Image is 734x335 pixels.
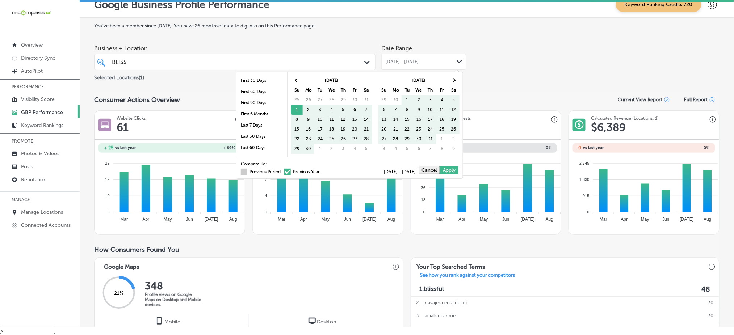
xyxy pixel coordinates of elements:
[436,124,448,134] td: 25
[317,319,336,325] span: Desktop
[411,258,491,272] h3: Your Top Searched Terms
[303,144,314,154] td: 30
[402,105,413,115] td: 8
[621,217,628,222] tspan: Apr
[402,134,413,144] td: 29
[236,86,287,97] li: First 60 Days
[105,161,110,165] tspan: 29
[326,105,337,115] td: 4
[326,95,337,105] td: 28
[486,145,551,150] h2: 0
[641,217,650,222] tspan: May
[448,134,460,144] td: 2
[326,115,337,124] td: 11
[314,134,326,144] td: 24
[448,124,460,134] td: 26
[94,23,720,29] label: You've been a member since [DATE] . You have 26 months of data to dig into on this Performance page!
[21,109,63,115] p: GBP Performance
[385,59,419,65] span: [DATE] - [DATE]
[362,217,376,222] tspan: [DATE]
[415,272,521,280] p: See how you rank against your competitors
[600,217,608,222] tspan: Mar
[361,95,372,105] td: 31
[436,144,448,154] td: 8
[337,95,349,105] td: 29
[241,162,267,166] span: Compare To:
[291,95,303,105] td: 25
[425,115,436,124] td: 17
[378,105,390,115] td: 6
[419,166,440,174] button: Cancel
[402,124,413,134] td: 22
[303,105,314,115] td: 2
[708,322,714,335] p: 30
[291,144,303,154] td: 29
[314,95,326,105] td: 27
[121,217,128,222] tspan: Mar
[390,76,448,85] th: [DATE]
[591,121,626,134] h1: $ 6,389
[420,285,444,293] p: 1. blissful
[314,85,326,95] th: Tu
[448,115,460,124] td: 19
[416,309,420,322] p: 3 .
[326,124,337,134] td: 18
[337,144,349,154] td: 3
[322,326,330,335] span: 53
[436,134,448,144] td: 1
[448,95,460,105] td: 5
[425,134,436,144] td: 31
[390,124,402,134] td: 21
[314,115,326,124] td: 10
[322,217,330,222] tspan: May
[205,217,218,222] tspan: [DATE]
[303,76,361,85] th: [DATE]
[402,144,413,154] td: 5
[424,296,467,309] p: masajes cerca de mi
[344,217,351,222] tspan: Jun
[145,280,203,292] h2: 348
[291,115,303,124] td: 8
[349,85,361,95] th: Fr
[587,210,590,214] tspan: 0
[425,85,436,95] th: Th
[580,161,590,165] tspan: 2,745
[413,124,425,134] td: 23
[349,134,361,144] td: 27
[384,170,419,174] span: [DATE] - [DATE]
[390,95,402,105] td: 30
[21,68,43,74] p: AutoPilot
[361,124,372,134] td: 21
[480,217,488,222] tspan: May
[326,144,337,154] td: 2
[236,153,287,165] li: Last 90 Days
[337,134,349,144] td: 26
[361,105,372,115] td: 7
[425,124,436,134] td: 24
[21,177,46,183] p: Reputation
[390,85,402,95] th: Mo
[425,95,436,105] td: 3
[229,217,237,222] tspan: Aug
[115,146,136,150] span: vs last year
[708,296,714,309] p: 30
[708,309,714,322] p: 30
[303,85,314,95] th: Mo
[361,134,372,144] td: 28
[156,317,163,325] img: logo
[424,309,456,322] p: facials near me
[278,217,286,222] tspan: Mar
[94,72,144,81] p: Selected Locations ( 1 )
[390,105,402,115] td: 7
[236,142,287,153] li: Last 60 Days
[663,217,670,222] tspan: Jun
[236,131,287,142] li: Last 30 Days
[413,134,425,144] td: 30
[425,144,436,154] td: 7
[413,85,425,95] th: We
[423,210,425,214] tspan: 0
[284,170,320,174] label: Previous Year
[440,166,458,174] button: Apply
[436,217,444,222] tspan: Mar
[291,85,303,95] th: Su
